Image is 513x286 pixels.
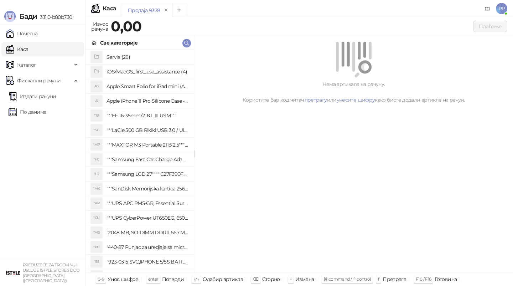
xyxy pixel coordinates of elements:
img: Logo [4,11,16,22]
h4: """UPS APC PM5-GR, Essential Surge Arrest,5 utic_nica""" [107,198,188,209]
span: Фискални рачуни [17,73,61,88]
h4: """LaCie 500 GB Rikiki USB 3.0 / Ultra Compact & Resistant aluminum / USB 3.0 / 2.5""""""" [107,124,188,136]
div: Продаја 9378 [128,6,160,14]
div: "SD [91,271,102,282]
div: Све категорије [100,39,138,47]
button: Плаћање [473,21,507,32]
h4: "440-87 Punjac za uredjaje sa micro USB portom 4/1, Stand." [107,241,188,253]
a: Издати рачуни [9,89,56,103]
span: Бади [19,12,37,21]
h4: Apple iPhone 11 Pro Silicone Case - Black [107,95,188,107]
div: grid [86,50,194,272]
h4: """EF 16-35mm/2, 8 L III USM""" [107,110,188,121]
span: enter [148,276,159,282]
a: Документација [482,3,493,14]
div: Потврди [162,275,184,284]
div: Каса [103,6,116,11]
div: Нема артикала на рачуну. Користите бар код читач, или како бисте додали артикле на рачун. [203,80,504,104]
a: унесите шифру [337,97,375,103]
a: По данима [9,105,46,119]
div: "CU [91,212,102,224]
div: "18 [91,110,102,121]
div: Одабир артикла [203,275,243,284]
h4: """Samsung Fast Car Charge Adapter, brzi auto punja_, boja crna""" [107,154,188,165]
div: Измена [295,275,314,284]
div: "PU [91,241,102,253]
a: претрагу [305,97,327,103]
div: Унос шифре [108,275,139,284]
span: + [290,276,292,282]
h4: iOS/MacOS_first_use_assistance (4) [107,66,188,77]
button: Add tab [172,3,186,17]
div: "AP [91,198,102,209]
div: "L2 [91,168,102,180]
span: PP [496,3,507,14]
h4: "2048 MB, SO-DIMM DDRII, 667 MHz, Napajanje 1,8 0,1 V, Latencija CL5" [107,227,188,238]
span: 3.11.0-b80b730 [37,14,72,20]
h4: "923-0448 SVC,IPHONE,TOURQUE DRIVER KIT .65KGF- CM Šrafciger " [107,271,188,282]
h4: """SanDisk Memorijska kartica 256GB microSDXC sa SD adapterom SDSQXA1-256G-GN6MA - Extreme PLUS, ... [107,183,188,194]
span: ⌘ command / ⌃ control [323,276,371,282]
h4: """UPS CyberPower UT650EG, 650VA/360W , line-int., s_uko, desktop""" [107,212,188,224]
a: Каса [6,42,28,56]
button: remove [161,7,171,13]
div: AI [91,95,102,107]
strong: 0,00 [111,17,141,35]
span: ⌫ [253,276,258,282]
div: AS [91,81,102,92]
div: "MK [91,183,102,194]
h4: Servis (28) [107,51,188,63]
h4: """Samsung LCD 27"""" C27F390FHUXEN""" [107,168,188,180]
div: "S5 [91,256,102,267]
h4: """MAXTOR M3 Portable 2TB 2.5"""" crni eksterni hard disk HX-M201TCB/GM""" [107,139,188,150]
div: Готовина [435,275,457,284]
div: "MP [91,139,102,150]
span: 0-9 [98,276,104,282]
span: f [378,276,379,282]
div: Претрага [383,275,406,284]
div: Сторно [262,275,280,284]
span: ↑/↓ [193,276,199,282]
div: "5G [91,124,102,136]
div: "FC [91,154,102,165]
a: Почетна [6,26,38,41]
h4: "923-0315 SVC,IPHONE 5/5S BATTERY REMOVAL TRAY Držač za iPhone sa kojim se otvara display [107,256,188,267]
span: Каталог [17,58,36,72]
div: Износ рачуна [90,19,109,34]
h4: Apple Smart Folio for iPad mini (A17 Pro) - Sage [107,81,188,92]
small: PREDUZEĆE ZA TRGOVINU I USLUGE ISTYLE STORES DOO [GEOGRAPHIC_DATA] ([GEOGRAPHIC_DATA]) [23,262,80,283]
img: 64x64-companyLogo-77b92cf4-9946-4f36-9751-bf7bb5fd2c7d.png [6,266,20,280]
div: "MS [91,227,102,238]
span: F10 / F16 [416,276,431,282]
